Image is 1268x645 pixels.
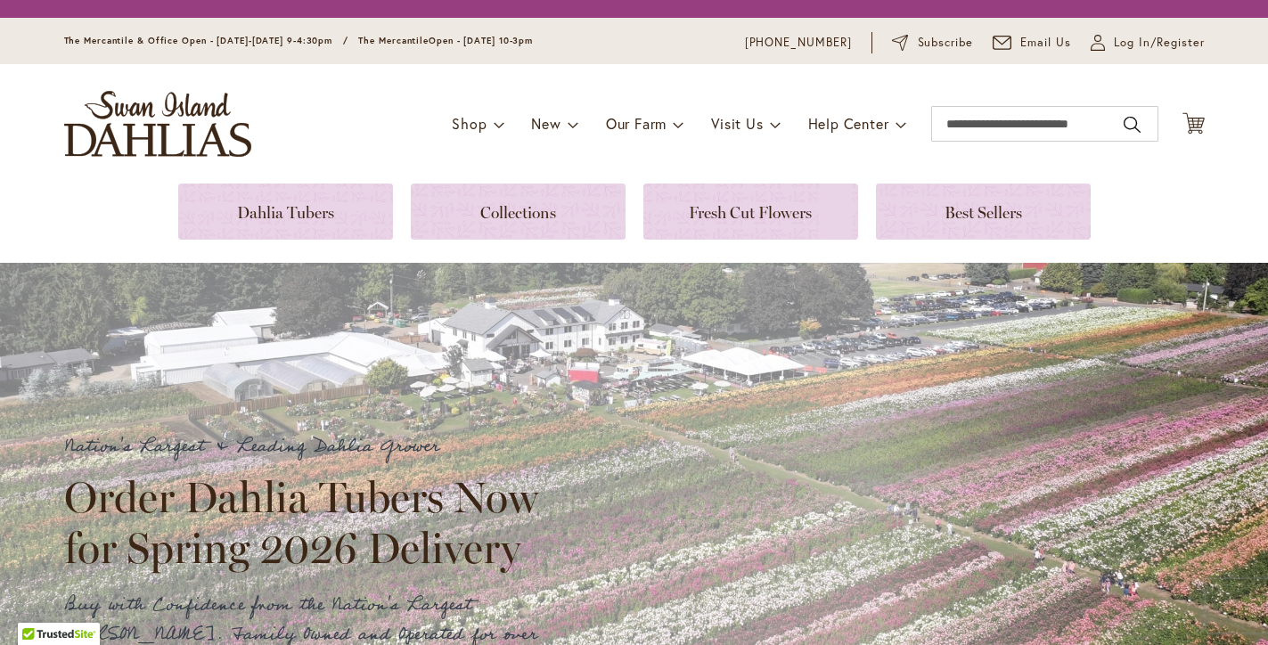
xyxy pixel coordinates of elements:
p: Nation's Largest & Leading Dahlia Grower [64,432,554,461]
span: Visit Us [711,114,763,133]
a: [PHONE_NUMBER] [745,34,853,52]
span: Email Us [1020,34,1071,52]
a: store logo [64,91,251,157]
h2: Order Dahlia Tubers Now for Spring 2026 Delivery [64,472,554,572]
a: Log In/Register [1091,34,1205,52]
span: New [531,114,560,133]
a: Subscribe [892,34,973,52]
a: Email Us [993,34,1071,52]
span: Help Center [808,114,889,133]
span: Subscribe [918,34,974,52]
span: Log In/Register [1114,34,1205,52]
span: Open - [DATE] 10-3pm [429,35,533,46]
span: Our Farm [606,114,667,133]
span: The Mercantile & Office Open - [DATE]-[DATE] 9-4:30pm / The Mercantile [64,35,429,46]
span: Shop [452,114,487,133]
